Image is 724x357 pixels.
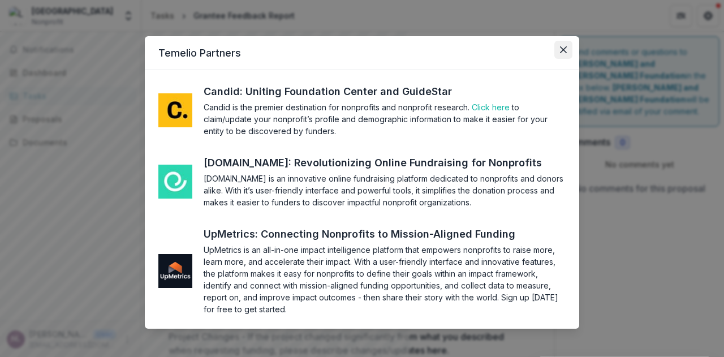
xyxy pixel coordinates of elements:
img: me [158,93,192,127]
section: [DOMAIN_NAME] is an innovative online fundraising platform dedicated to nonprofits and donors ali... [204,173,566,208]
a: [DOMAIN_NAME]: Revolutionizing Online Fundraising for Nonprofits [204,155,563,170]
img: me [158,165,192,199]
button: Close [554,41,572,59]
header: Temelio Partners [145,36,579,70]
section: Candid is the premier destination for nonprofits and nonprofit research. to claim/update your non... [204,101,566,137]
section: UpMetrics is an all-in-one impact intelligence platform that empowers nonprofits to raise more, l... [204,244,566,315]
a: Candid: Uniting Foundation Center and GuideStar [204,84,473,99]
a: Click here [472,102,510,112]
a: UpMetrics: Connecting Nonprofits to Mission-Aligned Funding [204,226,536,242]
img: me [158,254,192,288]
